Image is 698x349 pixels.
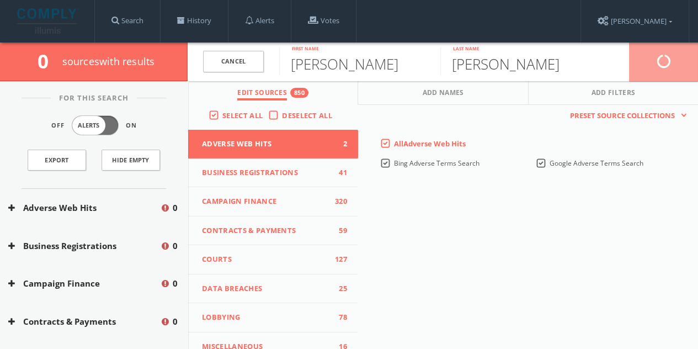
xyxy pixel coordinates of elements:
[62,55,155,68] span: source s with results
[188,158,358,188] button: Business Registrations41
[38,48,58,74] span: 0
[173,202,178,214] span: 0
[188,130,358,158] button: Adverse Web Hits2
[202,167,331,178] span: Business Registrations
[173,315,178,328] span: 0
[202,283,331,294] span: Data Breaches
[331,225,347,236] span: 59
[592,88,636,101] span: Add Filters
[51,93,137,104] span: For This Search
[17,8,79,34] img: illumis
[331,196,347,207] span: 320
[394,139,466,149] span: All Adverse Web Hits
[222,110,263,120] span: Select All
[202,312,331,323] span: Lobbying
[173,277,178,290] span: 0
[282,110,332,120] span: Deselect All
[8,315,160,328] button: Contracts & Payments
[358,81,528,105] button: Add Names
[51,121,65,130] span: Off
[188,187,358,216] button: Campaign Finance320
[188,274,358,304] button: Data Breaches25
[394,158,479,168] span: Bing Adverse Terms Search
[331,139,347,150] span: 2
[202,254,331,265] span: Courts
[423,88,464,101] span: Add Names
[564,110,687,121] button: Preset Source Collections
[202,196,331,207] span: Campaign Finance
[188,303,358,332] button: Lobbying78
[28,150,86,171] a: Export
[237,88,287,101] span: Edit Sources
[188,245,358,274] button: Courts127
[188,81,358,105] button: Edit Sources850
[202,225,331,236] span: Contracts & Payments
[331,312,347,323] span: 78
[331,283,347,294] span: 25
[8,240,160,252] button: Business Registrations
[102,150,160,171] button: Hide Empty
[203,51,264,72] a: Cancel
[173,240,178,252] span: 0
[8,202,160,214] button: Adverse Web Hits
[550,158,643,168] span: Google Adverse Terms Search
[290,88,308,98] div: 850
[202,139,331,150] span: Adverse Web Hits
[331,254,347,265] span: 127
[529,81,698,105] button: Add Filters
[188,216,358,246] button: Contracts & Payments59
[8,277,160,290] button: Campaign Finance
[126,121,137,130] span: On
[564,110,680,121] span: Preset Source Collections
[331,167,347,178] span: 41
